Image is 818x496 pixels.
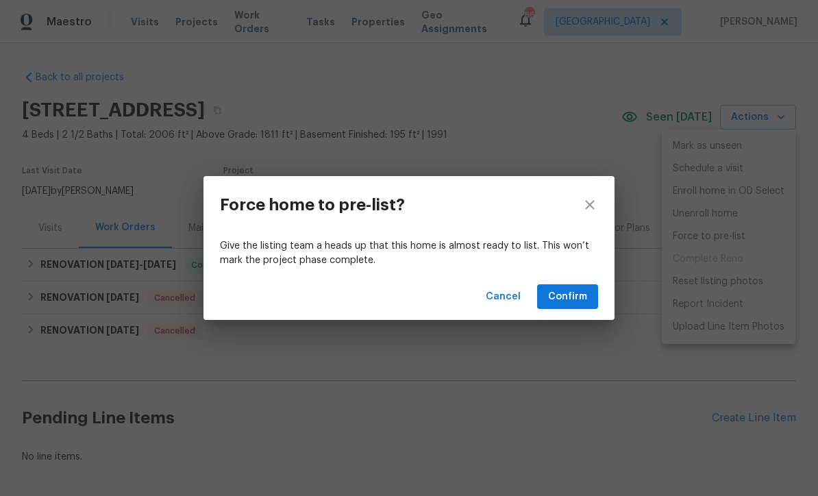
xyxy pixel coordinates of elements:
[486,288,521,306] span: Cancel
[565,176,615,234] button: close
[548,288,587,306] span: Confirm
[537,284,598,310] button: Confirm
[220,195,405,214] h3: Force home to pre-list?
[220,239,598,268] p: Give the listing team a heads up that this home is almost ready to list. This won’t mark the proj...
[480,284,526,310] button: Cancel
